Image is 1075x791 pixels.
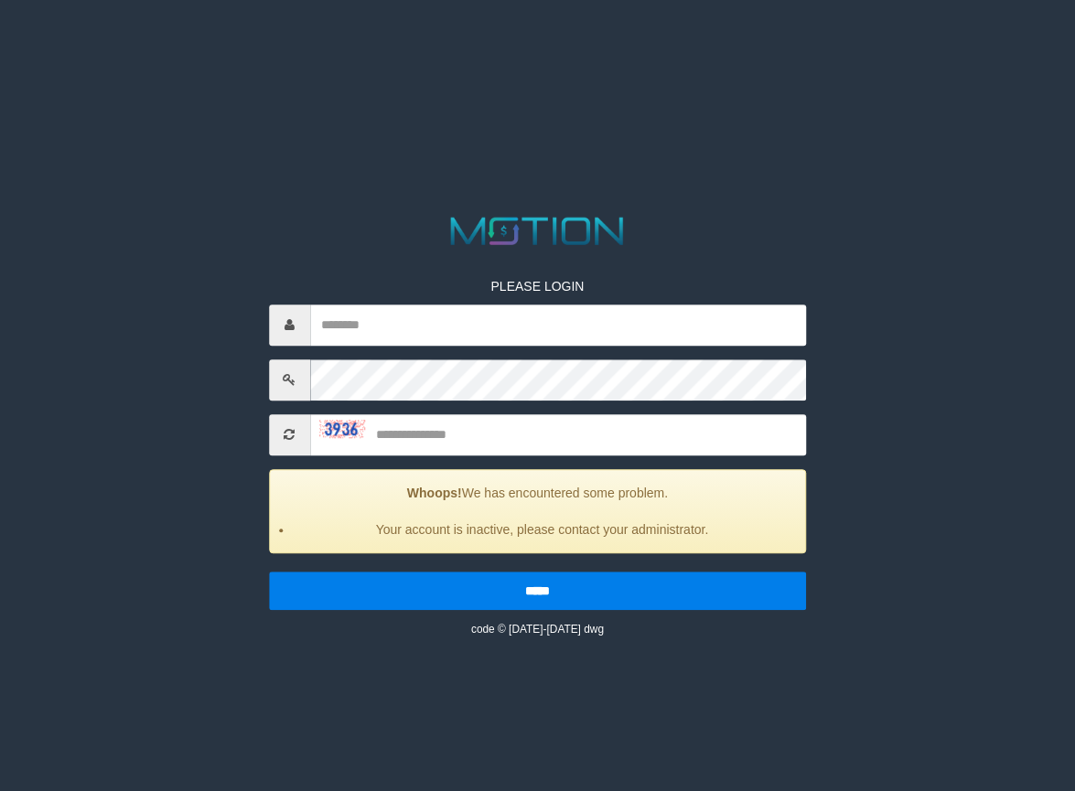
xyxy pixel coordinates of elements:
img: captcha [319,420,365,438]
div: We has encountered some problem. [269,469,807,553]
p: PLEASE LOGIN [269,277,807,295]
li: Your account is inactive, please contact your administrator. [293,520,792,539]
small: code © [DATE]-[DATE] dwg [471,623,604,636]
strong: Whoops! [407,486,462,500]
img: MOTION_logo.png [444,212,632,250]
